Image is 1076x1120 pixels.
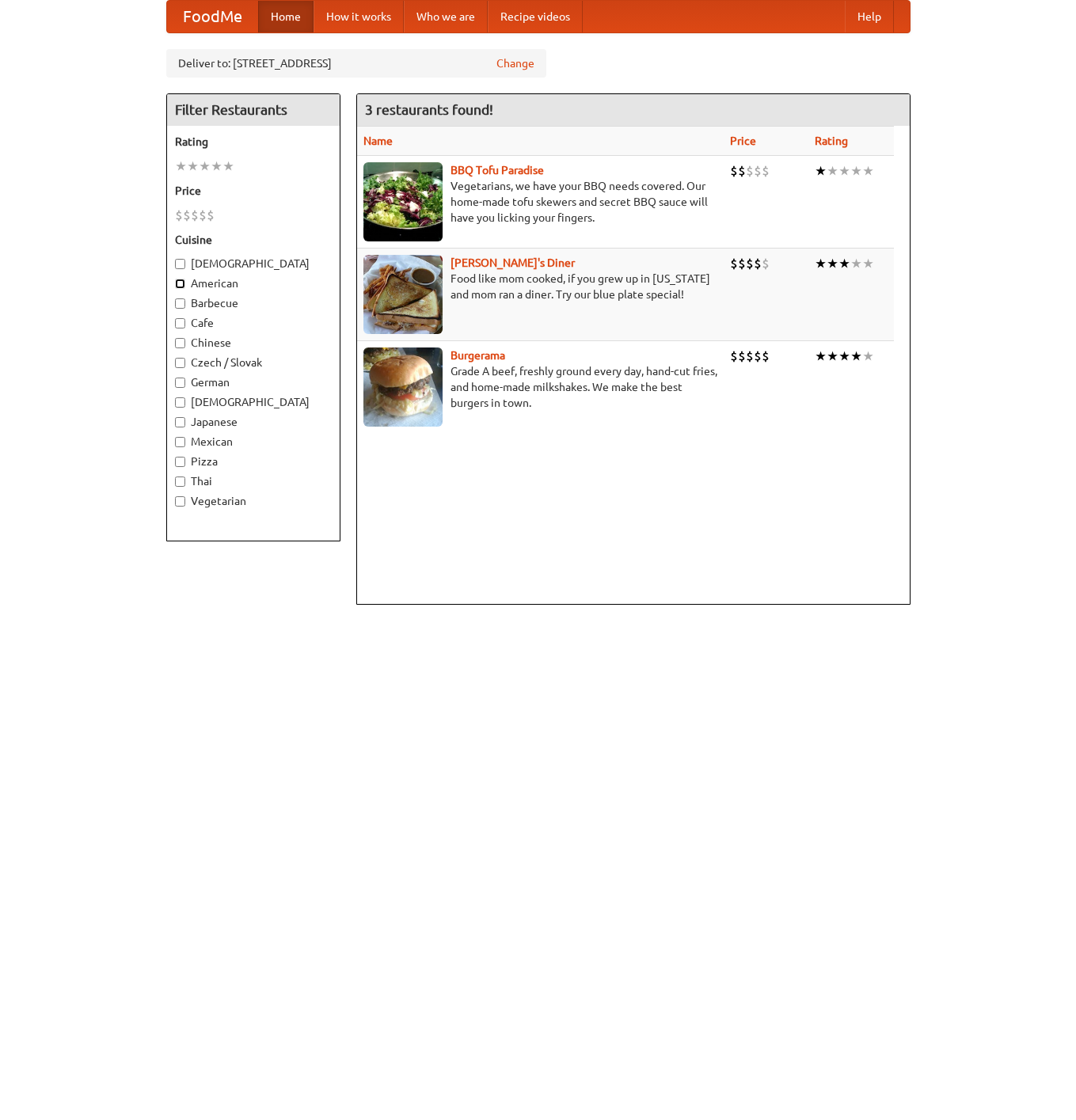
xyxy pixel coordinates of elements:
li: $ [199,207,207,224]
label: Thai [175,473,332,489]
h4: Filter Restaurants [167,94,340,126]
label: Mexican [175,434,332,450]
a: How it works [314,1,404,32]
input: Barbecue [175,298,185,309]
a: [PERSON_NAME]'s Diner [451,256,575,269]
label: [DEMOGRAPHIC_DATA] [175,256,332,271]
label: Japanese [175,414,332,430]
li: ★ [827,347,838,365]
label: Vegetarian [175,493,332,509]
input: Chinese [175,338,185,348]
h5: Cuisine [175,232,332,248]
li: $ [746,255,754,272]
label: Czech / Slovak [175,355,332,370]
li: $ [730,255,738,272]
label: Pizza [175,454,332,469]
a: Burgerama [451,349,505,362]
li: ★ [862,255,874,272]
h5: Rating [175,134,332,150]
li: ★ [815,162,827,180]
input: Japanese [175,417,185,427]
li: ★ [815,255,827,272]
label: Barbecue [175,295,332,311]
li: $ [746,347,754,365]
li: ★ [850,255,862,272]
li: ★ [838,347,850,365]
li: $ [738,347,746,365]
a: Rating [815,135,848,147]
li: $ [762,255,770,272]
li: $ [730,162,738,180]
li: $ [762,162,770,180]
input: Mexican [175,437,185,447]
li: $ [738,255,746,272]
li: ★ [838,255,850,272]
li: ★ [211,158,222,175]
input: Vegetarian [175,496,185,507]
li: ★ [850,162,862,180]
label: German [175,374,332,390]
a: FoodMe [167,1,258,32]
input: [DEMOGRAPHIC_DATA] [175,259,185,269]
li: ★ [222,158,234,175]
li: ★ [838,162,850,180]
input: Thai [175,476,185,487]
a: Price [730,135,756,147]
li: ★ [815,347,827,365]
li: ★ [827,255,838,272]
label: [DEMOGRAPHIC_DATA] [175,394,332,410]
li: $ [754,162,762,180]
div: Deliver to: [STREET_ADDRESS] [166,49,546,78]
input: Cafe [175,318,185,328]
a: Name [363,135,393,147]
li: $ [754,255,762,272]
li: ★ [199,158,211,175]
li: $ [754,347,762,365]
li: ★ [862,162,874,180]
li: ★ [827,162,838,180]
li: ★ [187,158,199,175]
li: $ [730,347,738,365]
a: Who we are [404,1,488,32]
ng-pluralize: 3 restaurants found! [365,102,493,117]
li: $ [746,162,754,180]
li: $ [762,347,770,365]
label: Cafe [175,315,332,331]
li: $ [191,207,199,224]
img: sallys.jpg [363,255,443,334]
a: BBQ Tofu Paradise [451,164,544,177]
a: Change [496,55,534,71]
input: German [175,378,185,388]
img: burgerama.jpg [363,347,443,427]
img: tofuparadise.jpg [363,162,443,241]
p: Vegetarians, we have your BBQ needs covered. Our home-made tofu skewers and secret BBQ sauce will... [363,178,717,226]
li: $ [183,207,191,224]
a: Help [845,1,894,32]
input: [DEMOGRAPHIC_DATA] [175,397,185,408]
p: Grade A beef, freshly ground every day, hand-cut fries, and home-made milkshakes. We make the bes... [363,363,717,411]
li: ★ [862,347,874,365]
label: American [175,275,332,291]
input: American [175,279,185,289]
a: Home [258,1,314,32]
li: ★ [175,158,187,175]
li: $ [738,162,746,180]
h5: Price [175,183,332,199]
p: Food like mom cooked, if you grew up in [US_STATE] and mom ran a diner. Try our blue plate special! [363,271,717,302]
li: ★ [850,347,862,365]
li: $ [207,207,215,224]
input: Czech / Slovak [175,358,185,368]
a: Recipe videos [488,1,583,32]
label: Chinese [175,335,332,351]
input: Pizza [175,457,185,467]
li: $ [175,207,183,224]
